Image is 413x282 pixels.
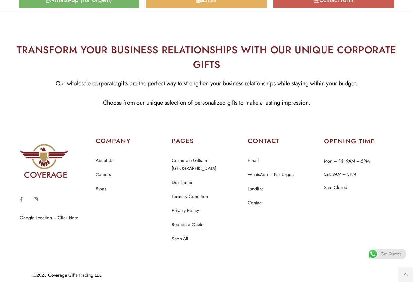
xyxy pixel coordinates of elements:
[172,157,241,173] a: Corporate Gifts in [GEOGRAPHIC_DATA]
[172,192,208,201] a: Terms & Condition
[96,157,113,165] a: About Us
[248,157,259,165] a: Email
[5,42,408,72] h2: TRANSFORM YOUR BUSINESS RELATIONSHIPS WITH OUR UNIQUE CORPORATE GIFTS
[172,137,241,146] h2: PAGES
[96,185,106,193] a: Blogs
[248,171,294,179] a: WhatsApp – For Urgent
[5,98,408,108] p: Choose from our unique selection of personalized gifts to make a lasting impression.
[248,137,317,146] h2: CONTACT
[96,137,165,146] h2: COMPANY
[248,185,264,193] a: Landline
[324,138,393,145] h2: OPENING TIME
[248,199,262,207] a: Contact
[381,249,403,259] span: Get Quotes!
[96,171,111,179] a: Careers
[172,178,193,187] a: Disclaimer
[5,78,408,89] p: Our wholesale corporate gifts are the perfect way to strengthen your business relationships while...
[172,207,199,215] a: Privacy Policy
[33,273,371,277] div: ©2023 Coverage Gifts Trading LLC
[172,235,188,243] a: Shop All
[20,214,78,221] a: Google Location – Click Here
[324,155,393,194] p: Mon – Fri: 9AM – 6PM Sat: 9AM – 3PM Sun: Closed
[172,221,203,229] a: Request a Quote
